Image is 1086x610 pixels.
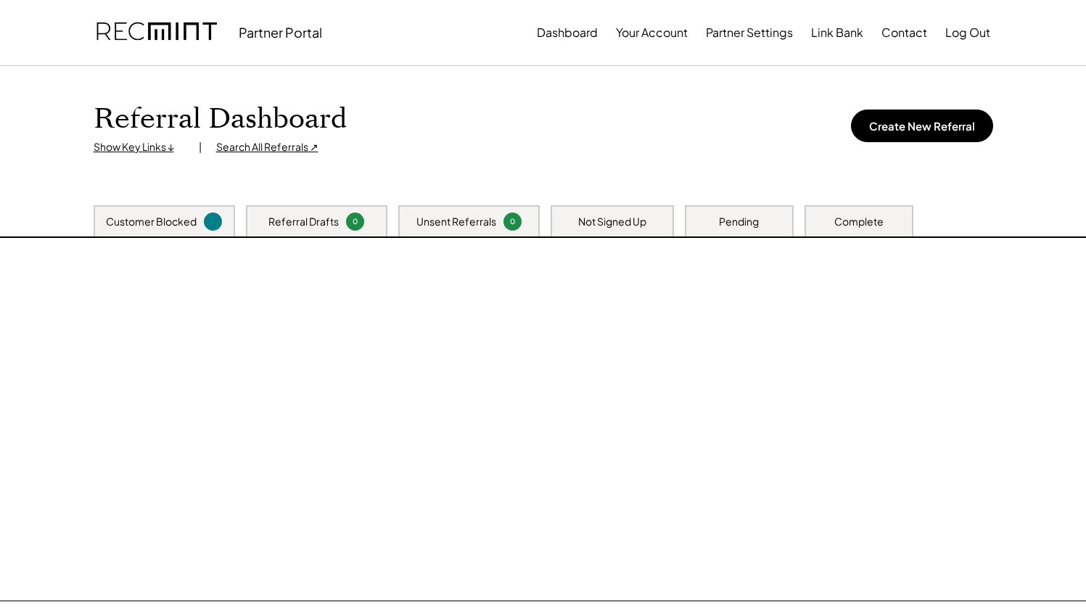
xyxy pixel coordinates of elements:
[578,215,646,229] div: Not Signed Up
[851,110,993,142] button: Create New Referral
[216,140,318,154] div: Search All Referrals ↗
[881,18,927,47] button: Contact
[348,216,362,227] div: 0
[239,24,322,41] div: Partner Portal
[811,18,863,47] button: Link Bank
[416,215,496,229] div: Unsent Referrals
[945,18,990,47] button: Log Out
[96,8,217,57] img: recmint-logotype%403x.png
[199,140,202,154] div: |
[834,215,884,229] div: Complete
[94,102,347,136] h1: Referral Dashboard
[537,18,598,47] button: Dashboard
[106,215,197,229] div: Customer Blocked
[616,18,688,47] button: Your Account
[506,216,519,227] div: 0
[719,215,759,229] div: Pending
[268,215,339,229] div: Referral Drafts
[706,18,793,47] button: Partner Settings
[94,140,184,154] div: Show Key Links ↓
